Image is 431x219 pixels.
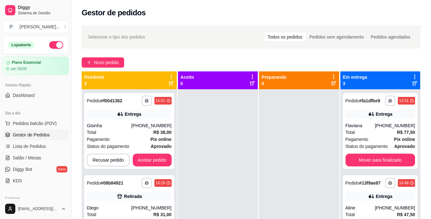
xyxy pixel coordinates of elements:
div: Retirada [124,193,142,200]
span: Pedido [346,180,360,186]
span: Pagamento [87,136,110,143]
strong: aprovado [394,144,415,149]
a: Gestor de Pedidos [3,130,69,140]
span: Pedido [87,98,101,103]
span: Total [87,211,96,218]
button: Select a team [3,20,69,33]
strong: # f00d1362 [101,98,123,103]
strong: R$ 77,50 [397,130,415,135]
div: Entrega [125,111,141,117]
span: Diggy [18,5,66,11]
strong: R$ 38,00 [153,130,172,135]
div: [PERSON_NAME] ... [19,24,60,30]
button: Aceitar pedido [133,154,172,166]
span: Status do pagamento [87,143,129,150]
strong: R$ 47,50 [397,212,415,217]
div: Acesso Rápido [3,80,69,90]
h2: Gestor de pedidos [82,8,146,18]
span: P [8,24,14,30]
span: Total [346,211,355,218]
div: 16:01 [156,98,165,103]
span: Novo pedido [94,59,119,66]
div: Todos os pedidos [264,33,306,41]
div: [PHONE_NUMBER] [375,205,415,211]
span: Lista de Pedidos [13,143,46,150]
div: Entrega [376,193,392,200]
span: Dashboard [13,92,35,99]
span: KDS [13,178,22,184]
strong: R$ 31,00 [153,212,172,217]
p: Preparando [262,74,286,80]
article: Plano Essencial [12,60,41,65]
strong: # fa1dfbe9 [359,98,380,103]
p: 2 [84,80,104,87]
strong: # 08b84921 [101,180,123,186]
div: Entrega [376,111,392,117]
span: Pedido [87,180,101,186]
strong: Pix online [394,137,415,142]
div: Loja aberta [8,41,34,48]
strong: Pix online [150,137,171,142]
a: DiggySistema de Gestão [3,3,69,18]
a: Dashboard [3,90,69,100]
button: Pedidos balcão (PDV) [3,118,69,128]
button: Alterar Status [49,41,63,49]
a: Lista de Pedidos [3,141,69,151]
button: Recusar pedido [87,154,130,166]
span: Gestor de Pedidos [13,132,50,138]
div: Diego [87,205,131,211]
strong: # 13f9ae87 [359,180,381,186]
p: 3 [343,80,367,87]
div: Pedidos sem agendamento [306,33,367,41]
p: 0 [262,80,286,87]
span: Pedidos balcão (PDV) [13,120,57,127]
a: KDS [3,176,69,186]
span: Status do pagamento [346,143,388,150]
a: Diggy Botnovo [3,164,69,174]
div: [PHONE_NUMBER] [131,205,172,211]
span: Pedido [346,98,360,103]
div: 16:26 [156,180,165,186]
button: [EMAIL_ADDRESS][DOMAIN_NAME] [3,201,69,216]
div: Catálogo [3,193,69,204]
div: [PHONE_NUMBER] [131,122,172,129]
a: Salão / Mesas [3,153,69,163]
div: Pedidos agendados [367,33,414,41]
p: Pendente [84,74,104,80]
p: 0 [181,80,194,87]
span: Total [87,129,96,136]
div: Flaviana [346,122,375,129]
span: Selecione o tipo dos pedidos [88,33,145,40]
div: Gisinha [87,122,131,129]
p: Em entrega [343,74,367,80]
div: Aline [346,205,375,211]
span: Total [346,129,355,136]
div: 13:31 [399,98,409,103]
div: Dia a dia [3,108,69,118]
span: plus [87,60,91,65]
button: Mover para finalizado [346,154,415,166]
div: [PHONE_NUMBER] [375,122,415,129]
a: Plano Essencialaté 09/09 [3,57,69,75]
p: Aceito [181,74,194,80]
span: [EMAIL_ADDRESS][DOMAIN_NAME] [18,206,58,211]
article: até 09/09 [11,66,26,71]
span: Sistema de Gestão [18,11,66,16]
strong: aprovado [151,144,171,149]
span: Pagamento [346,136,368,143]
span: Salão / Mesas [13,155,41,161]
button: Novo pedido [82,57,124,68]
div: 14:48 [399,180,409,186]
span: Diggy Bot [13,166,32,172]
